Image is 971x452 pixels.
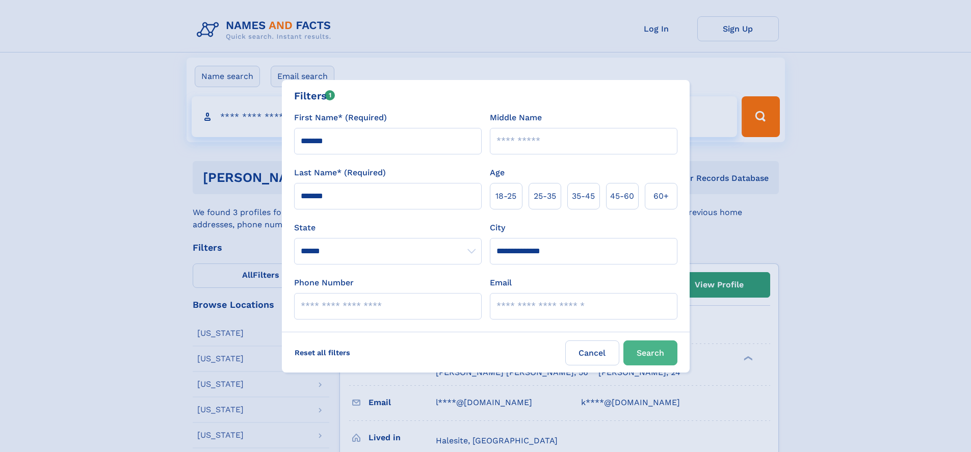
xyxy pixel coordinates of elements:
[288,340,357,365] label: Reset all filters
[490,222,505,234] label: City
[653,190,669,202] span: 60+
[565,340,619,365] label: Cancel
[572,190,595,202] span: 35‑45
[490,277,512,289] label: Email
[294,112,387,124] label: First Name* (Required)
[294,88,335,103] div: Filters
[294,222,482,234] label: State
[490,167,505,179] label: Age
[490,112,542,124] label: Middle Name
[294,277,354,289] label: Phone Number
[294,167,386,179] label: Last Name* (Required)
[534,190,556,202] span: 25‑35
[610,190,634,202] span: 45‑60
[495,190,516,202] span: 18‑25
[623,340,677,365] button: Search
